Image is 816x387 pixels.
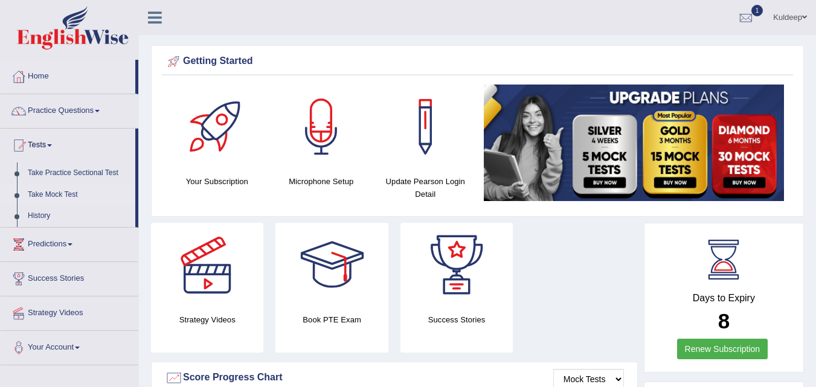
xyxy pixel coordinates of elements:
a: History [22,205,135,227]
h4: Your Subscription [171,175,263,188]
div: Getting Started [165,53,790,71]
span: 1 [751,5,763,16]
a: Take Practice Sectional Test [22,162,135,184]
a: Strategy Videos [1,296,138,327]
h4: Update Pearson Login Detail [379,175,472,200]
a: Home [1,60,135,90]
a: Success Stories [1,262,138,292]
img: small5.jpg [484,85,785,201]
a: Renew Subscription [677,339,768,359]
a: Tests [1,129,135,159]
a: Practice Questions [1,94,138,124]
div: Score Progress Chart [165,369,624,387]
h4: Days to Expiry [658,293,790,304]
b: 8 [718,309,730,333]
h4: Success Stories [400,313,513,326]
a: Predictions [1,228,138,258]
a: Your Account [1,331,138,361]
a: Take Mock Test [22,184,135,206]
h4: Book PTE Exam [275,313,388,326]
h4: Microphone Setup [275,175,368,188]
h4: Strategy Videos [151,313,263,326]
